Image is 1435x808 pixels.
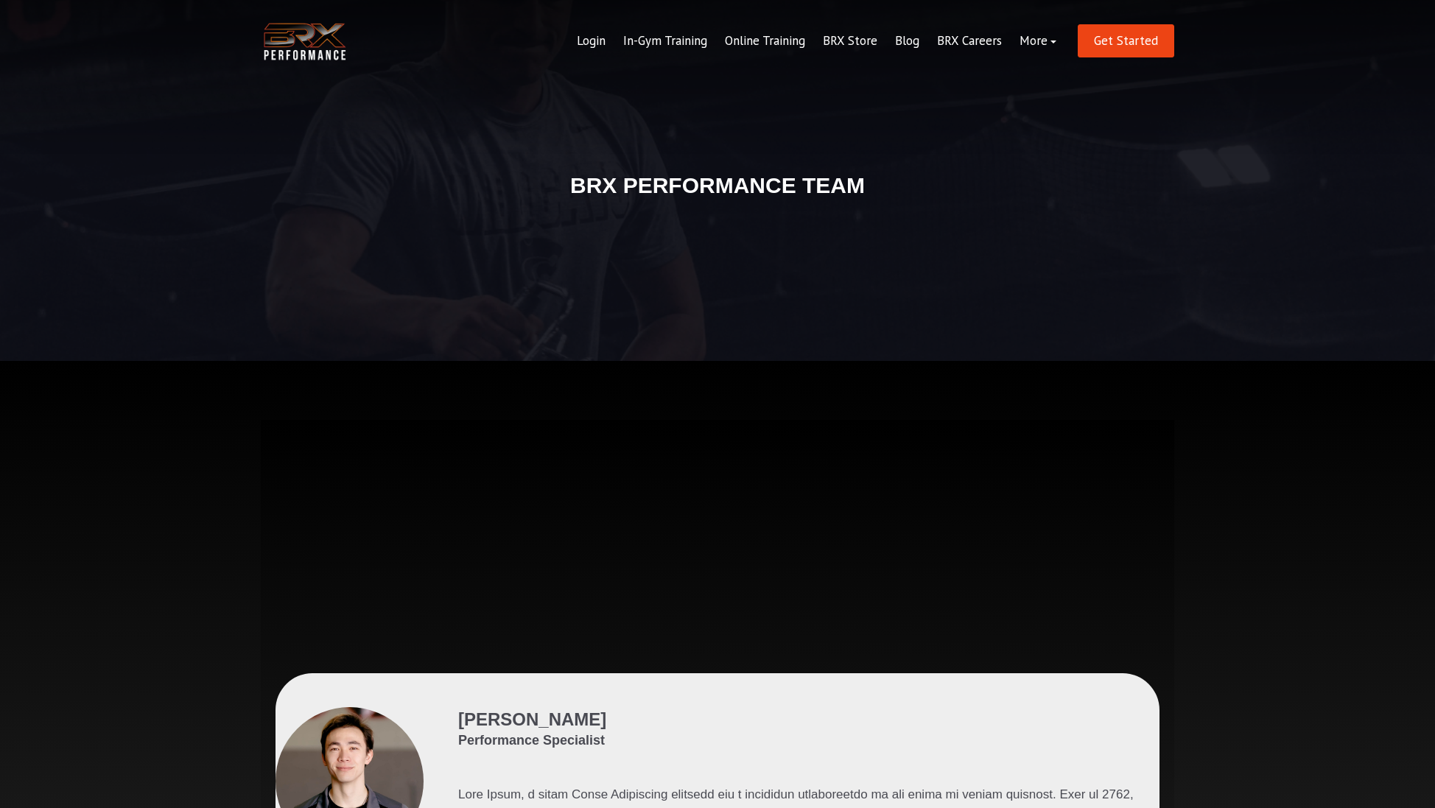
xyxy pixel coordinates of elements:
strong: BRX PERFORMANCE TEAM [570,173,865,197]
a: Get Started [1078,24,1174,57]
span: Performance Specialist [458,731,606,750]
span: [PERSON_NAME] [458,709,606,729]
a: Blog [886,24,928,59]
a: BRX Careers [928,24,1011,59]
a: Login [568,24,614,59]
a: More [1011,24,1065,59]
a: Online Training [716,24,814,59]
div: Navigation Menu [568,24,1065,59]
img: BRX Transparent Logo-2 [261,19,349,64]
iframe: Chat Widget [1361,737,1435,808]
a: In-Gym Training [614,24,716,59]
a: BRX Store [814,24,886,59]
